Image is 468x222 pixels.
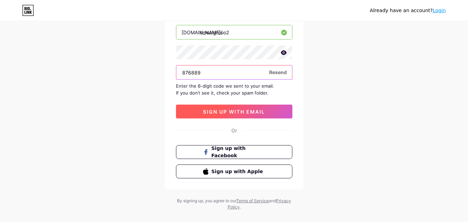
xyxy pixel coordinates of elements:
[269,69,287,76] span: Resend
[433,8,446,13] a: Login
[182,29,222,36] div: [DOMAIN_NAME]/
[203,109,265,115] span: sign up with email
[176,145,292,159] button: Sign up with Facebook
[176,25,292,39] input: username
[176,105,292,118] button: sign up with email
[176,65,292,79] input: Paste login code
[236,198,269,203] a: Terms of Service
[176,82,292,96] div: Enter the 6-digit code we sent to your email. If you don’t see it, check your spam folder.
[175,198,293,210] div: By signing up, you agree to our and .
[370,7,446,14] div: Already have an account?
[211,168,265,175] span: Sign up with Apple
[211,145,265,159] span: Sign up with Facebook
[176,165,292,178] button: Sign up with Apple
[231,127,237,134] div: Or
